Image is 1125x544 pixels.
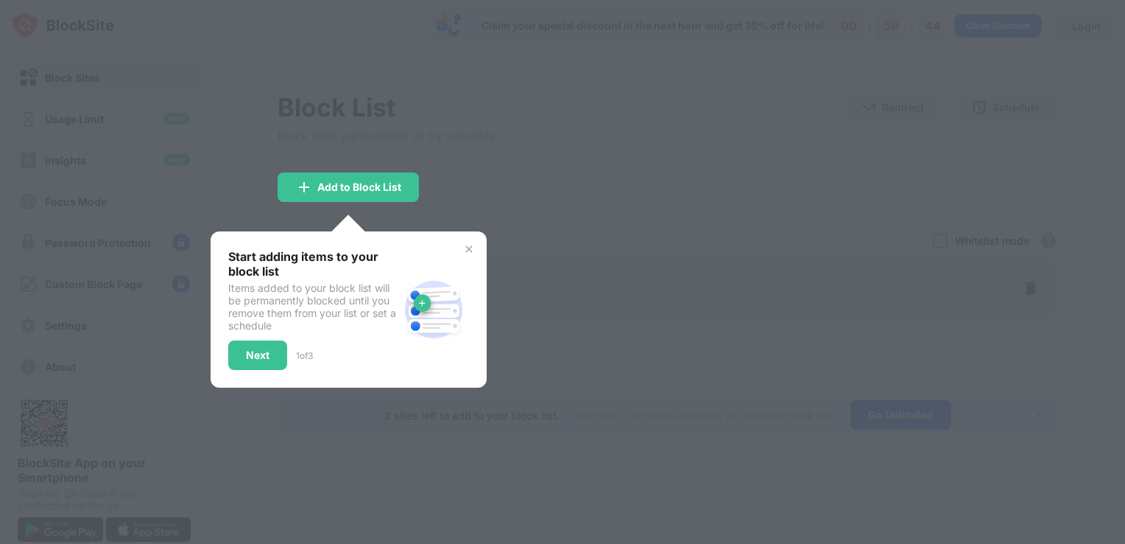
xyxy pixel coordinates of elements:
[317,181,401,193] div: Add to Block List
[228,249,398,279] div: Start adding items to your block list
[228,282,398,332] div: Items added to your block list will be permanently blocked until you remove them from your list o...
[296,350,313,361] div: 1 of 3
[246,349,269,361] div: Next
[463,243,475,255] img: x-button.svg
[398,274,469,345] img: block-site.svg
